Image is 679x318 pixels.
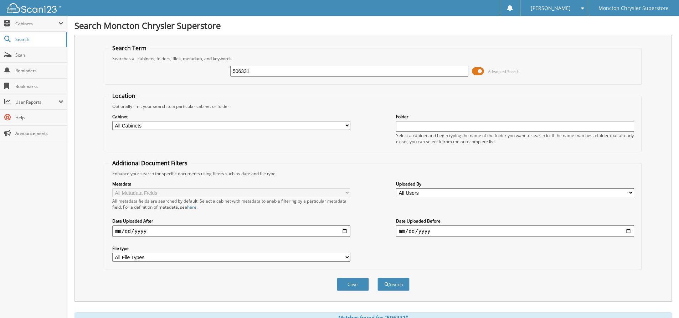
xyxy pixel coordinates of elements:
[112,114,350,120] label: Cabinet
[109,44,150,52] legend: Search Term
[187,204,196,210] a: here
[74,20,672,31] h1: Search Moncton Chrysler Superstore
[109,92,139,100] legend: Location
[531,6,571,10] span: [PERSON_NAME]
[112,181,350,187] label: Metadata
[488,69,520,74] span: Advanced Search
[396,218,634,224] label: Date Uploaded Before
[396,181,634,187] label: Uploaded By
[112,198,350,210] div: All metadata fields are searched by default. Select a cabinet with metadata to enable filtering b...
[15,21,58,27] span: Cabinets
[15,115,63,121] span: Help
[15,52,63,58] span: Scan
[109,171,638,177] div: Enhance your search for specific documents using filters such as date and file type.
[15,130,63,136] span: Announcements
[396,225,634,237] input: end
[337,278,369,291] button: Clear
[15,68,63,74] span: Reminders
[396,132,634,145] div: Select a cabinet and begin typing the name of the folder you want to search in. If the name match...
[109,159,191,167] legend: Additional Document Filters
[7,3,61,13] img: scan123-logo-white.svg
[396,114,634,120] label: Folder
[112,218,350,224] label: Date Uploaded After
[377,278,410,291] button: Search
[109,103,638,109] div: Optionally limit your search to a particular cabinet or folder
[109,56,638,62] div: Searches all cabinets, folders, files, metadata, and keywords
[112,245,350,251] label: File type
[15,83,63,89] span: Bookmarks
[112,225,350,237] input: start
[598,6,669,10] span: Moncton Chrysler Superstore
[15,99,58,105] span: User Reports
[15,36,62,42] span: Search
